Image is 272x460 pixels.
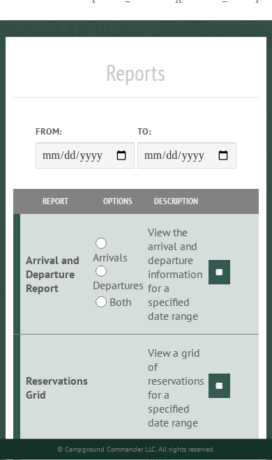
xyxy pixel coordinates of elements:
td: Reservations Grid [20,335,90,441]
label: Departures [93,277,144,293]
td: Arrival and Departure Report [20,214,90,335]
th: Report [20,189,90,213]
th: Options [90,189,145,213]
th: Description [146,189,206,213]
label: Arrivals [93,249,128,266]
td: View a grid of reservations for a specified date range [146,335,206,441]
label: To: [137,125,236,138]
td: View the arrival and departure information for a specified date range [146,214,206,335]
small: © Campground Commander LLC. All rights reserved. [57,445,215,454]
h1: Reports [13,59,258,98]
label: Both [109,293,131,310]
label: From: [36,125,135,138]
